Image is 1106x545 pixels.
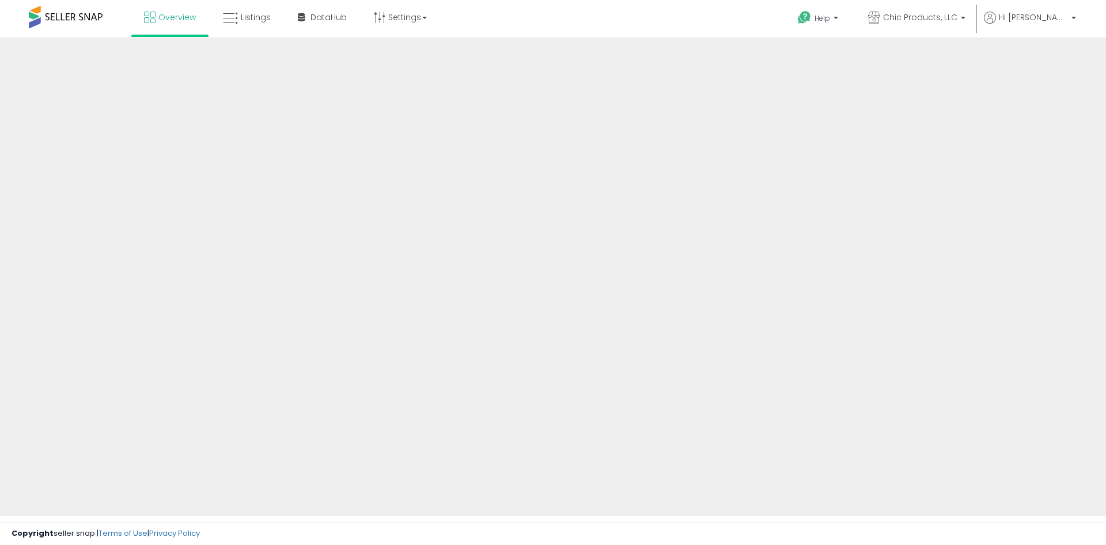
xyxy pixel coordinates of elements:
span: Overview [158,12,196,23]
span: Hi [PERSON_NAME] [999,12,1068,23]
span: Help [815,13,830,23]
a: Help [789,2,850,37]
span: Chic Products, LLC [883,12,957,23]
i: Get Help [797,10,812,25]
span: DataHub [310,12,347,23]
span: Listings [241,12,271,23]
a: Hi [PERSON_NAME] [984,12,1076,37]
